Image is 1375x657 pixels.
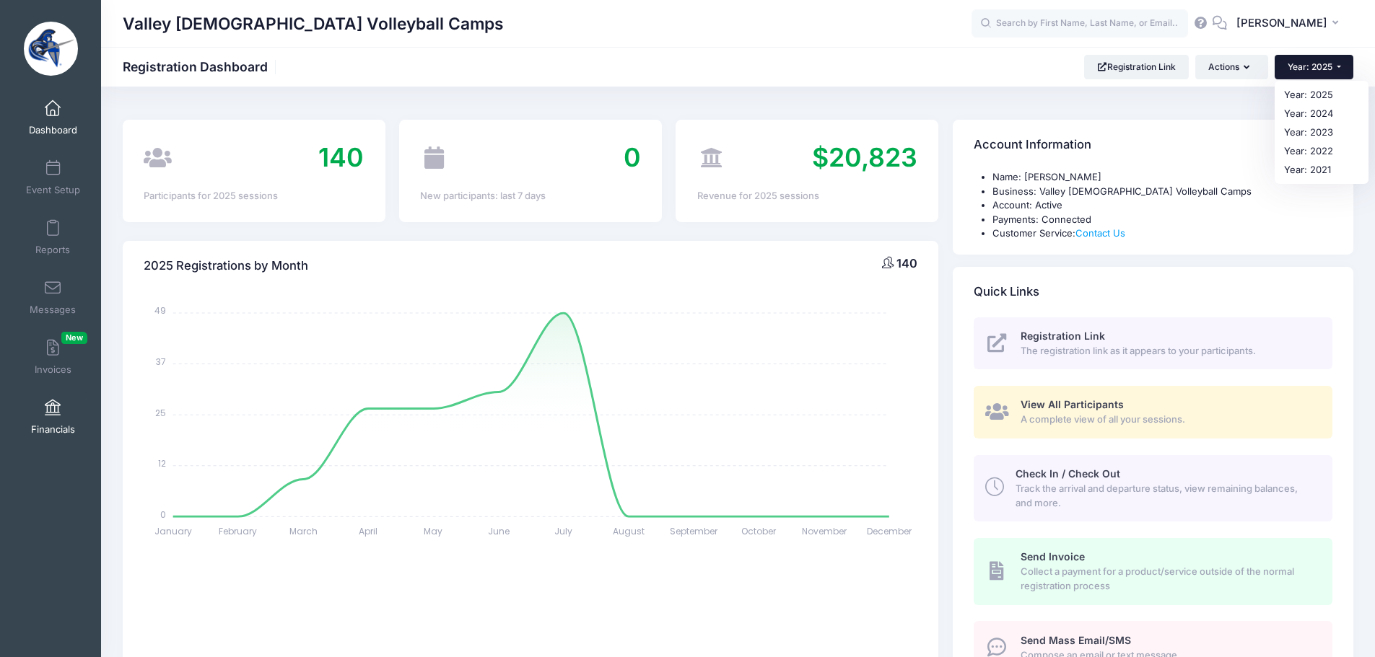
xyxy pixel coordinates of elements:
[359,525,378,537] tspan: April
[1016,467,1120,480] span: Check In / Check Out
[19,212,87,263] a: Reports
[1084,55,1189,79] a: Registration Link
[992,213,1332,227] li: Payments: Connected
[19,332,87,382] a: InvoicesNew
[992,170,1332,185] li: Name: [PERSON_NAME]
[26,184,80,196] span: Event Setup
[974,386,1332,438] a: View All Participants A complete view of all your sessions.
[1195,55,1267,79] button: Actions
[974,271,1039,312] h4: Quick Links
[160,508,166,520] tspan: 0
[992,185,1332,199] li: Business: Valley [DEMOGRAPHIC_DATA] Volleyball Camps
[992,198,1332,213] li: Account: Active
[624,141,641,173] span: 0
[219,525,258,537] tspan: February
[158,457,166,469] tspan: 12
[1021,413,1316,427] span: A complete view of all your sessions.
[144,189,364,203] div: Participants for 2025 sessions
[1016,482,1316,510] span: Track the arrival and departure status, view remaining balances, and more.
[1227,7,1353,40] button: [PERSON_NAME]
[972,9,1188,38] input: Search by First Name, Last Name, or Email...
[1236,15,1327,31] span: [PERSON_NAME]
[1021,550,1085,563] span: Send Invoice
[802,525,847,537] tspan: November
[154,525,192,537] tspan: January
[1021,634,1131,646] span: Send Mass Email/SMS
[1275,85,1369,104] a: Year: 2025
[867,525,912,537] tspan: December
[24,22,78,76] img: Valley Christian Volleyball Camps
[697,189,917,203] div: Revenue for 2025 sessions
[123,59,280,74] h1: Registration Dashboard
[1021,398,1124,410] span: View All Participants
[896,256,917,270] span: 140
[19,392,87,442] a: Financials
[670,525,718,537] tspan: September
[123,7,504,40] h1: Valley [DEMOGRAPHIC_DATA] Volleyball Camps
[424,525,443,537] tspan: May
[613,525,645,537] tspan: August
[19,152,87,203] a: Event Setup
[555,525,573,537] tspan: July
[289,525,318,537] tspan: March
[1021,565,1316,593] span: Collect a payment for a product/service outside of the normal registration process
[154,304,166,317] tspan: 49
[1275,141,1369,160] a: Year: 2022
[19,92,87,143] a: Dashboard
[974,125,1091,166] h4: Account Information
[35,244,70,256] span: Reports
[156,356,166,368] tspan: 37
[742,525,777,537] tspan: October
[812,141,917,173] span: $20,823
[35,363,71,376] span: Invoices
[31,423,75,436] span: Financials
[318,141,364,173] span: 140
[1288,61,1332,72] span: Year: 2025
[30,304,76,316] span: Messages
[488,525,510,537] tspan: June
[1275,55,1353,79] button: Year: 2025
[974,455,1332,521] a: Check In / Check Out Track the arrival and departure status, view remaining balances, and more.
[155,406,166,418] tspan: 25
[974,317,1332,370] a: Registration Link The registration link as it appears to your participants.
[974,538,1332,604] a: Send Invoice Collect a payment for a product/service outside of the normal registration process
[61,332,87,344] span: New
[1075,227,1125,239] a: Contact Us
[29,124,77,136] span: Dashboard
[420,189,640,203] div: New participants: last 7 days
[1275,160,1369,179] a: Year: 2021
[144,245,308,286] h4: 2025 Registrations by Month
[992,226,1332,241] li: Customer Service:
[1275,104,1369,123] a: Year: 2024
[19,272,87,322] a: Messages
[1021,344,1316,358] span: The registration link as it appears to your participants.
[1275,123,1369,141] a: Year: 2023
[1021,330,1105,342] span: Registration Link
